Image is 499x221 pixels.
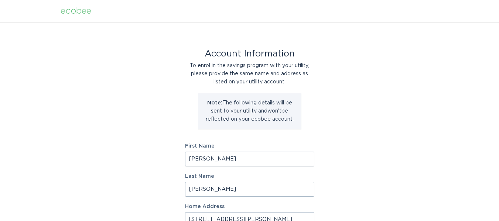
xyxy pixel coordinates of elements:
[185,50,314,58] div: Account Information
[185,204,314,209] label: Home Address
[204,99,296,123] p: The following details will be sent to your utility and won't be reflected on your ecobee account.
[185,62,314,86] div: To enrol in the savings program with your utility, please provide the same name and address as li...
[207,100,222,106] strong: Note:
[185,144,314,149] label: First Name
[185,174,314,179] label: Last Name
[61,7,91,15] div: ecobee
